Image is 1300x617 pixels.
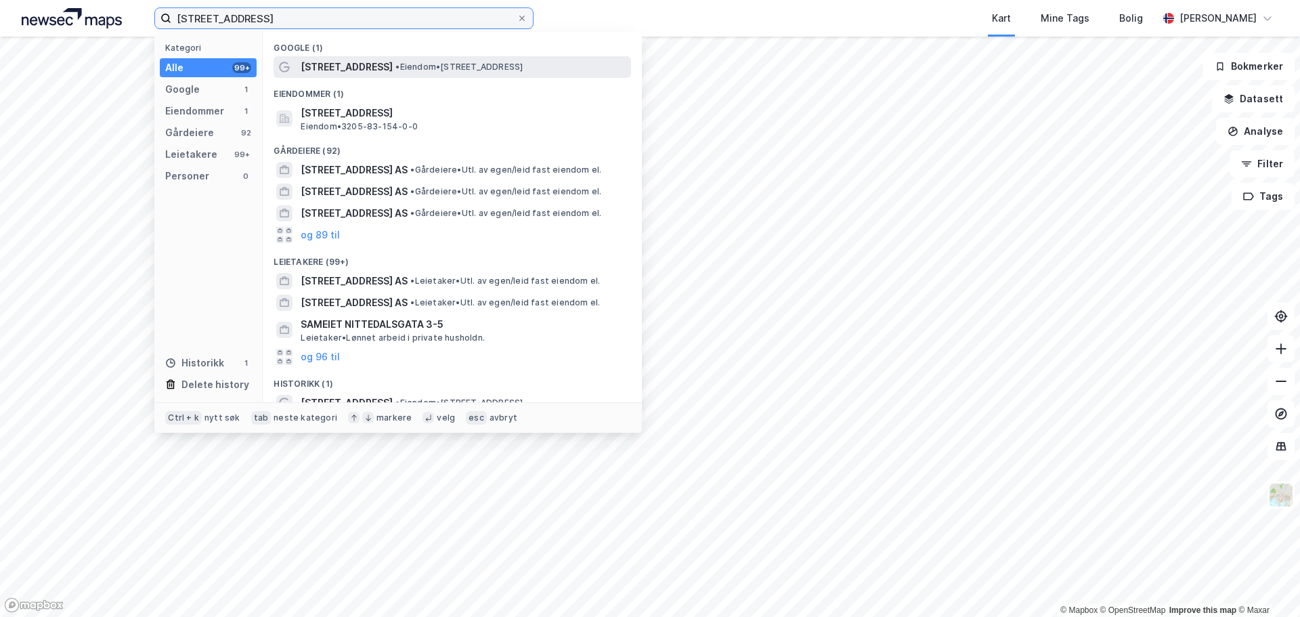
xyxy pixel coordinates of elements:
button: Datasett [1212,85,1295,112]
span: Eiendom • [STREET_ADDRESS] [395,398,523,408]
div: 99+ [232,62,251,73]
div: 92 [240,127,251,138]
div: nytt søk [204,412,240,423]
a: Improve this map [1169,605,1236,615]
span: [STREET_ADDRESS] [301,395,393,411]
span: • [395,398,399,408]
span: • [410,186,414,196]
div: Gårdeiere (92) [263,135,642,159]
span: Gårdeiere • Utl. av egen/leid fast eiendom el. [410,186,601,197]
div: markere [376,412,412,423]
div: avbryt [490,412,517,423]
div: Kategori [165,43,257,53]
button: Analyse [1216,118,1295,145]
span: • [395,62,399,72]
div: Google [165,81,200,98]
span: Gårdeiere • Utl. av egen/leid fast eiendom el. [410,165,601,175]
div: Google (1) [263,32,642,56]
div: Alle [165,60,183,76]
div: Gårdeiere [165,125,214,141]
span: • [410,208,414,218]
span: [STREET_ADDRESS] AS [301,273,408,289]
div: [PERSON_NAME] [1179,10,1257,26]
div: esc [466,411,487,425]
div: Leietakere [165,146,217,163]
span: [STREET_ADDRESS] AS [301,205,408,221]
div: 1 [240,358,251,368]
input: Søk på adresse, matrikkel, gårdeiere, leietakere eller personer [171,8,517,28]
button: Bokmerker [1203,53,1295,80]
span: Gårdeiere • Utl. av egen/leid fast eiendom el. [410,208,601,219]
span: Leietaker • Lønnet arbeid i private husholdn. [301,333,485,343]
div: 1 [240,106,251,116]
div: 1 [240,84,251,95]
div: neste kategori [274,412,337,423]
span: [STREET_ADDRESS] [301,59,393,75]
div: Eiendommer (1) [263,78,642,102]
button: Tags [1232,183,1295,210]
div: Delete history [181,377,249,393]
span: • [410,276,414,286]
img: logo.a4113a55bc3d86da70a041830d287a7e.svg [22,8,122,28]
div: tab [251,411,272,425]
div: Historikk (1) [263,368,642,392]
a: Mapbox [1060,605,1098,615]
img: Z [1268,482,1294,508]
div: Mine Tags [1041,10,1089,26]
button: og 89 til [301,227,340,243]
div: Personer [165,168,209,184]
a: Mapbox homepage [4,597,64,613]
span: [STREET_ADDRESS] AS [301,162,408,178]
div: Leietakere (99+) [263,246,642,270]
span: [STREET_ADDRESS] AS [301,295,408,311]
div: velg [437,412,455,423]
span: • [410,165,414,175]
div: Eiendommer [165,103,224,119]
div: Kart [992,10,1011,26]
div: Bolig [1119,10,1143,26]
div: Historikk [165,355,224,371]
div: 0 [240,171,251,182]
span: • [410,297,414,307]
div: 99+ [232,149,251,160]
span: Leietaker • Utl. av egen/leid fast eiendom el. [410,297,600,308]
span: Leietaker • Utl. av egen/leid fast eiendom el. [410,276,600,286]
button: Filter [1230,150,1295,177]
span: SAMEIET NITTEDALSGATA 3-5 [301,316,626,333]
button: og 96 til [301,349,340,365]
span: Eiendom • [STREET_ADDRESS] [395,62,523,72]
span: Eiendom • 3205-83-154-0-0 [301,121,418,132]
a: OpenStreetMap [1100,605,1166,615]
span: [STREET_ADDRESS] AS [301,184,408,200]
span: [STREET_ADDRESS] [301,105,626,121]
iframe: Chat Widget [1232,552,1300,617]
div: Ctrl + k [165,411,202,425]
